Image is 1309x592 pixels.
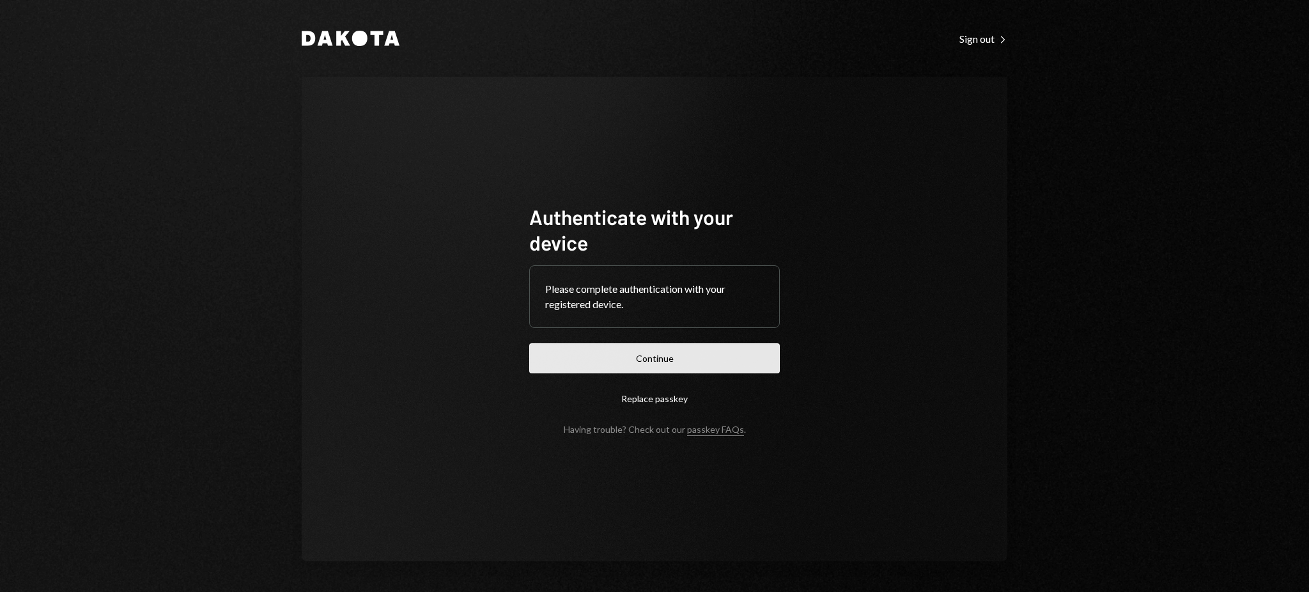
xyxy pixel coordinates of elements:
[687,424,744,436] a: passkey FAQs
[545,281,764,312] div: Please complete authentication with your registered device.
[529,384,780,414] button: Replace passkey
[529,343,780,373] button: Continue
[959,33,1007,45] div: Sign out
[529,204,780,255] h1: Authenticate with your device
[564,424,746,435] div: Having trouble? Check out our .
[959,31,1007,45] a: Sign out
